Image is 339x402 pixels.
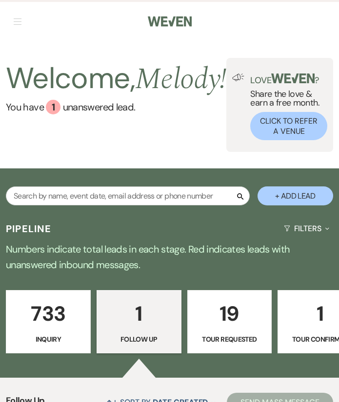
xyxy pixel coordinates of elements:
[6,222,52,236] h3: Pipeline
[12,297,84,330] p: 733
[280,216,333,241] button: Filters
[258,186,333,205] button: + Add Lead
[6,186,250,205] input: Search by name, event date, email address or phone number
[250,73,327,85] p: Love ?
[46,100,60,114] div: 1
[187,290,272,353] a: 19Tour Requested
[103,334,175,345] p: Follow Up
[244,73,327,140] div: Share the love & earn a free month.
[6,58,226,100] h2: Welcome,
[250,112,327,140] button: Click to Refer a Venue
[135,57,227,102] span: Melody !
[6,100,226,114] a: You have 1 unanswered lead.
[103,297,175,330] p: 1
[12,334,84,345] p: Inquiry
[194,334,266,345] p: Tour Requested
[6,290,91,353] a: 733Inquiry
[194,297,266,330] p: 19
[271,73,315,83] img: weven-logo-green.svg
[232,73,244,81] img: loud-speaker-illustration.svg
[148,11,192,32] img: Weven Logo
[97,290,181,353] a: 1Follow Up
